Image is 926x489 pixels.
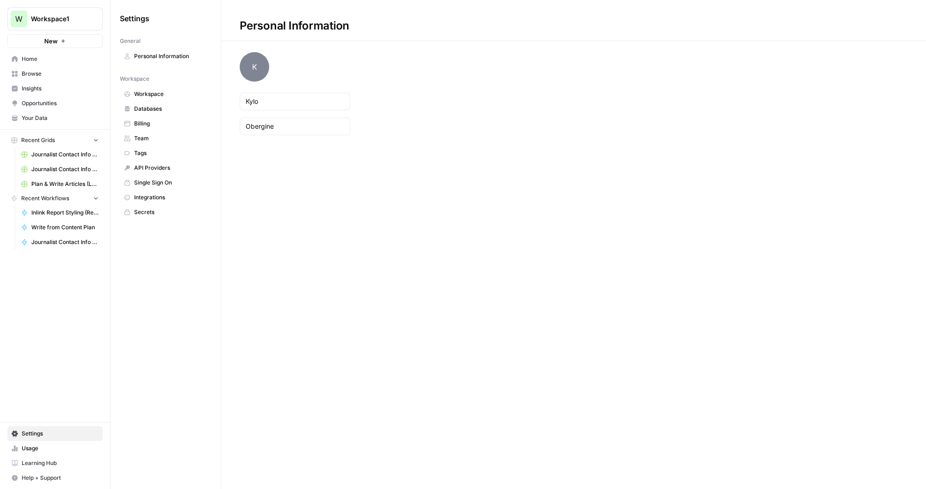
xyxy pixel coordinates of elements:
span: Journalist Contact Info Finder (Power Agent Test) Grid [31,150,99,159]
a: Secrets [120,205,212,220]
span: Home [22,55,99,63]
span: Usage [22,444,99,453]
a: Insights [7,81,103,96]
span: Personal Information [134,52,207,60]
span: Billing [134,119,207,128]
a: Personal Information [120,49,212,64]
a: Databases [120,101,212,116]
span: General [120,37,141,45]
span: Journalist Contact Info Finder (Power Agent Test) [31,238,99,246]
a: Write from Content Plan [17,220,103,235]
span: Insights [22,84,99,93]
a: Journalist Contact Info Finder (Power Agent Test) Grid [17,147,103,162]
span: Journalist Contact Info Finder v2 (LLM Based) Grid [31,165,99,173]
a: Usage [7,441,103,456]
a: Settings [7,426,103,441]
a: Journalist Contact Info Finder v2 (LLM Based) Grid [17,162,103,177]
a: Workspace [120,87,212,101]
div: Personal Information [221,18,368,33]
span: Inlink Report Styling (Reformat JSON to HTML) [31,209,99,217]
button: Recent Grids [7,133,103,147]
span: Team [134,134,207,143]
span: New [44,36,58,46]
span: Tags [134,149,207,157]
span: Single Sign On [134,179,207,187]
span: Learning Hub [22,459,99,467]
span: Settings [22,429,99,438]
a: Your Data [7,111,103,125]
span: Workspace [120,75,149,83]
a: Plan & Write Articles (LUSPS) [17,177,103,191]
span: Plan & Write Articles (LUSPS) [31,180,99,188]
span: Recent Grids [21,136,55,144]
a: Integrations [120,190,212,205]
span: Your Data [22,114,99,122]
a: Inlink Report Styling (Reformat JSON to HTML) [17,205,103,220]
a: Billing [120,116,212,131]
span: Integrations [134,193,207,202]
button: Recent Workflows [7,191,103,205]
span: Workspace1 [31,14,87,24]
span: Settings [120,13,149,24]
span: Write from Content Plan [31,223,99,232]
a: Browse [7,66,103,81]
a: Single Sign On [120,175,212,190]
span: Help + Support [22,474,99,482]
button: Workspace: Workspace1 [7,7,103,30]
span: K [240,52,269,82]
a: Learning Hub [7,456,103,471]
a: API Providers [120,161,212,175]
button: New [7,34,103,48]
a: Team [120,131,212,146]
button: Help + Support [7,471,103,485]
span: W [15,13,23,24]
span: Databases [134,105,207,113]
span: API Providers [134,164,207,172]
span: Browse [22,70,99,78]
span: Workspace [134,90,207,98]
span: Opportunities [22,99,99,107]
a: Journalist Contact Info Finder (Power Agent Test) [17,235,103,250]
span: Secrets [134,208,207,216]
a: Home [7,52,103,66]
span: Recent Workflows [21,194,69,203]
a: Opportunities [7,96,103,111]
a: Tags [120,146,212,161]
